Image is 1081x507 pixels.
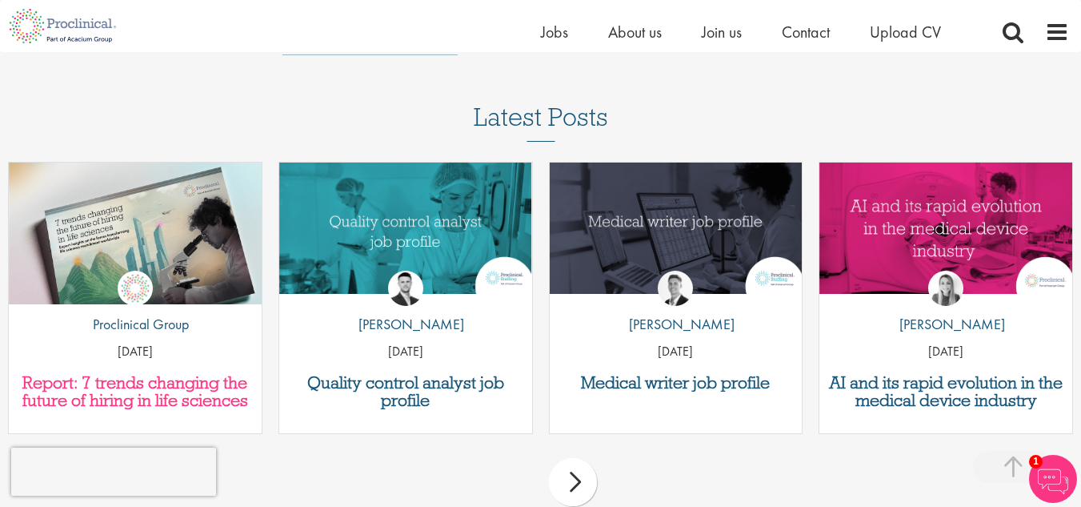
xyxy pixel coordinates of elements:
[550,343,803,361] p: [DATE]
[287,374,524,409] a: Quality control analyst job profile
[346,314,464,335] p: [PERSON_NAME]
[782,22,830,42] a: Contact
[474,103,608,142] h3: Latest Posts
[617,314,735,335] p: [PERSON_NAME]
[81,314,189,335] p: Proclinical Group
[346,271,464,343] a: Joshua Godden [PERSON_NAME]
[617,271,735,343] a: George Watson [PERSON_NAME]
[9,343,262,361] p: [DATE]
[279,343,532,361] p: [DATE]
[279,163,532,294] img: quality control analyst job profile
[558,374,795,392] a: Medical writer job profile
[550,163,803,294] img: Medical writer job profile
[819,163,1072,304] a: Link to a post
[17,374,254,409] a: Report: 7 trends changing the future of hiring in life sciences
[279,163,532,304] a: Link to a post
[928,271,963,306] img: Hannah Burke
[541,22,568,42] a: Jobs
[658,271,693,306] img: George Watson
[819,163,1072,294] img: AI and Its Impact on the Medical Device Industry | Proclinical
[1029,455,1077,503] img: Chatbot
[1029,455,1043,469] span: 1
[608,22,662,42] a: About us
[870,22,941,42] a: Upload CV
[9,163,262,304] a: Link to a post
[118,271,153,306] img: Proclinical Group
[887,314,1005,335] p: [PERSON_NAME]
[81,271,189,343] a: Proclinical Group Proclinical Group
[550,163,803,304] a: Link to a post
[9,163,262,305] img: Proclinical: Life sciences hiring trends report 2025
[887,271,1005,343] a: Hannah Burke [PERSON_NAME]
[702,22,742,42] a: Join us
[827,374,1064,409] a: AI and its rapid evolution in the medical device industry
[549,458,597,506] div: next
[819,343,1072,361] p: [DATE]
[388,271,423,306] img: Joshua Godden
